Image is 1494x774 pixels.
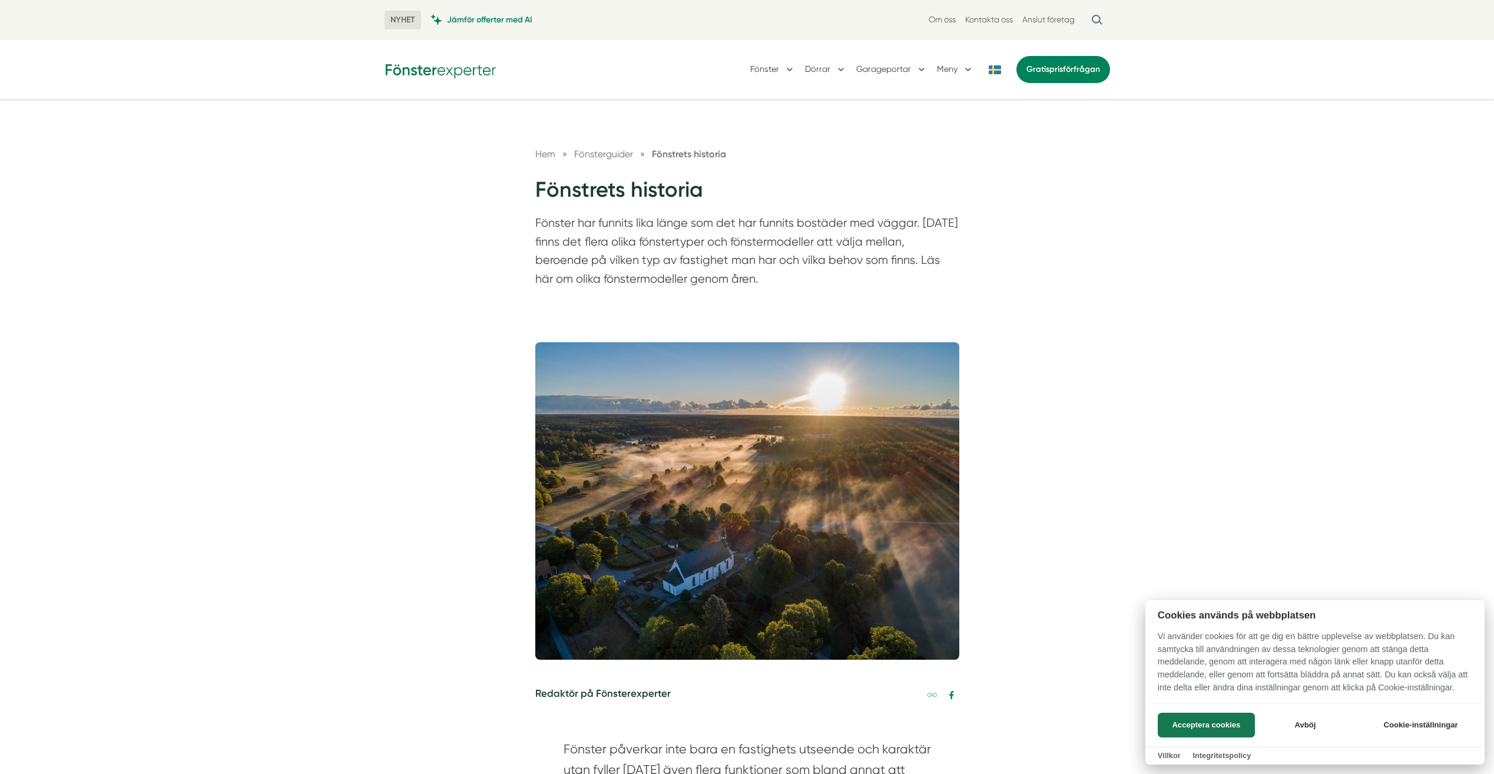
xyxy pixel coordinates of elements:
[1158,751,1181,760] a: Villkor
[1258,713,1352,737] button: Avböj
[1158,713,1255,737] button: Acceptera cookies
[1192,751,1251,760] a: Integritetspolicy
[1369,713,1472,737] button: Cookie-inställningar
[1145,630,1485,702] p: Vi använder cookies för att ge dig en bättre upplevelse av webbplatsen. Du kan samtycka till anvä...
[1145,610,1485,621] h2: Cookies används på webbplatsen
